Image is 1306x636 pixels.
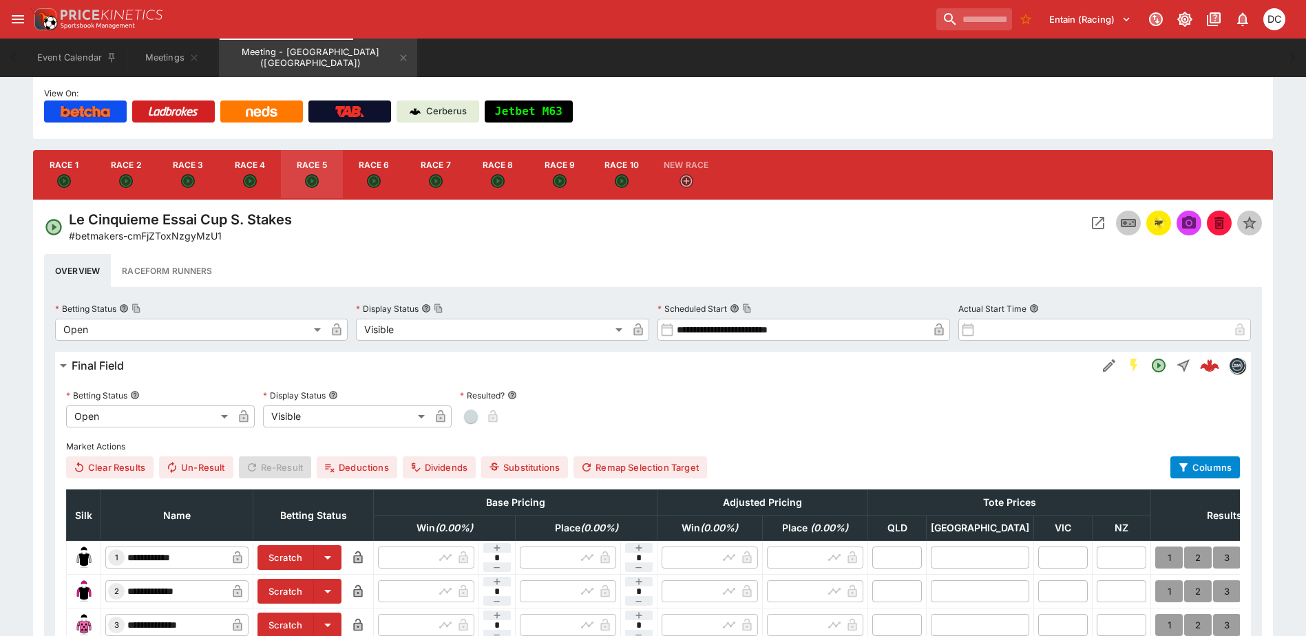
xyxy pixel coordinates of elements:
[700,522,738,533] em: ( 0.00 %)
[491,174,505,188] svg: Open
[44,254,111,287] button: Overview
[61,10,162,20] img: PriceKinetics
[57,174,71,188] svg: Open
[335,106,364,117] img: TabNZ
[44,88,78,98] span: View On:
[591,150,653,200] button: Race 10
[30,6,58,33] img: PriceKinetics Logo
[1184,614,1212,636] button: 2
[1150,215,1167,231] div: racingform
[253,490,374,541] th: Betting Status
[44,218,63,237] svg: Open
[111,254,223,287] button: Raceform Runners
[101,490,253,541] th: Name
[73,580,95,602] img: runner 2
[128,39,216,77] button: Meetings
[936,8,1012,30] input: search
[657,490,868,516] th: Adjusted Pricing
[33,150,95,200] button: Race 1
[131,304,141,313] button: Copy To Clipboard
[257,545,314,570] button: Scratch
[119,174,133,188] svg: Open
[742,304,752,313] button: Copy To Clipboard
[1196,352,1223,379] a: ab636513-69e0-4d60-be55-d56d5605c2ec
[1213,547,1241,569] button: 3
[67,490,101,541] th: Silk
[95,150,157,200] button: Race 2
[374,490,657,516] th: Base Pricing
[112,586,122,596] span: 2
[6,7,30,32] button: open drawer
[481,456,568,478] button: Substitutions
[112,620,122,630] span: 3
[1259,4,1289,34] button: David Crockford
[305,174,319,188] svg: Open
[1207,215,1232,229] span: Mark an event as closed and abandoned.
[181,174,195,188] svg: Open
[403,456,476,478] button: Dividends
[61,23,135,29] img: Sportsbook Management
[328,390,338,400] button: Display Status
[69,211,292,229] h4: Le Cinquieme Essai Cup S. Stakes
[157,150,219,200] button: Race 3
[66,456,154,478] button: Clear Results
[529,150,591,200] button: Race 9
[1237,211,1262,235] button: Set Featured Event
[61,106,110,117] img: Betcha
[1170,456,1240,478] button: Columns
[615,174,629,188] svg: Open
[1184,547,1212,569] button: 2
[66,436,1240,456] label: Market Actions
[426,105,467,118] p: Cerberus
[657,303,727,315] p: Scheduled Start
[72,359,124,373] h6: Final Field
[1116,211,1141,235] button: Inplay
[1151,490,1298,541] th: Results
[219,39,417,77] button: Meeting - Fort Erie (CA)
[1144,7,1168,32] button: Connected to PK
[55,352,1251,379] button: Final FieldEdit DetailSGM EnabledOpenStraightab636513-69e0-4d60-be55-d56d5605c2ecbetmakers
[507,390,517,400] button: Resulted?
[246,106,277,117] img: Neds
[1184,580,1212,602] button: 2
[516,516,657,541] th: Place
[356,319,626,341] div: Visible
[1034,516,1093,541] th: VIC
[1171,353,1196,378] button: Straight
[1172,7,1197,32] button: Toggle light/dark mode
[317,456,397,478] button: Deductions
[1213,580,1241,602] button: 3
[367,174,381,188] svg: Open
[73,547,95,569] img: runner 1
[281,150,343,200] button: Race 5
[66,390,127,401] p: Betting Status
[868,516,927,541] th: QLD
[810,522,848,533] em: ( 0.00 %)
[1015,8,1037,30] button: No Bookmarks
[573,456,707,478] button: Remap Selection Target
[553,174,567,188] svg: Open
[73,614,95,636] img: runner 3
[29,39,125,77] button: Event Calendar
[868,490,1151,516] th: Tote Prices
[434,304,443,313] button: Copy To Clipboard
[1201,7,1226,32] button: Documentation
[1041,8,1139,30] button: Select Tenant
[397,100,479,123] a: Cerberus
[1146,353,1171,378] button: Open
[485,100,573,123] button: Jetbet M63
[343,150,405,200] button: Race 6
[460,390,505,401] p: Resulted?
[657,516,763,541] th: Win
[958,303,1026,315] p: Actual Start Time
[263,405,430,427] div: Visible
[730,304,739,313] button: Scheduled StartCopy To Clipboard
[1086,211,1110,235] button: Open Event
[55,303,116,315] p: Betting Status
[1097,353,1121,378] button: Edit Detail
[1121,353,1146,378] button: SGM Enabled
[1200,356,1219,375] div: ab636513-69e0-4d60-be55-d56d5605c2ec
[374,516,516,541] th: Win
[435,522,473,533] em: ( 0.00 %)
[580,522,618,533] em: ( 0.00 %)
